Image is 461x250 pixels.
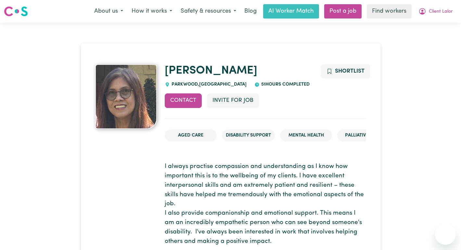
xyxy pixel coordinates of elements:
li: Mental Health [280,129,332,142]
li: Aged Care [165,129,217,142]
button: How it works [127,5,176,18]
span: PARKWOOD , [GEOGRAPHIC_DATA] [170,82,247,87]
img: Careseekers logo [4,6,28,17]
span: 51 hours completed [260,82,310,87]
button: About us [90,5,127,18]
button: Add to shortlist [321,64,370,78]
a: Careseekers logo [4,4,28,19]
a: Blog [240,4,261,18]
a: AI Worker Match [263,4,319,18]
button: My Account [414,5,457,18]
a: Lilibeth's profile picture' [95,64,157,129]
button: Safety & resources [176,5,240,18]
img: Lilibeth [95,64,157,129]
a: Find workers [367,4,412,18]
span: Client Lalor [429,8,453,15]
a: [PERSON_NAME] [165,65,257,77]
button: Contact [165,93,202,108]
li: Palliative care [337,129,389,142]
a: Post a job [324,4,362,18]
li: Disability Support [222,129,275,142]
button: Invite for Job [207,93,259,108]
iframe: Button to launch messaging window [435,224,456,245]
span: Shortlist [335,68,365,74]
p: I always practise compassion and understanding as I know how important this is to the wellbeing o... [165,162,366,246]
